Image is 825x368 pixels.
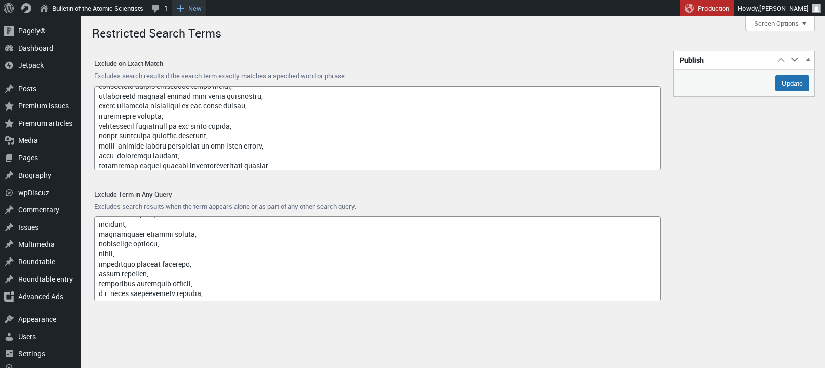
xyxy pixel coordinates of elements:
[94,216,661,301] textarea: loremi-dolo/, sitamet-consect/, adipiscingelit, se22.doei, tempori.utl, etdol/, magna\, 7aliqu, e...
[94,202,661,212] p: Excludes search results when the term appears alone or as part of any other search query.
[92,21,815,43] h1: Restricted Search Terms
[674,51,775,69] h2: Publish
[759,4,809,13] span: [PERSON_NAME]
[94,71,661,81] p: Excludes search results if the search term exactly matches a specified word or phrase.
[94,86,661,171] textarea: loremi, dolorsi, ame.consectetu.adi, eli, sedd, {eiusmo_temp_incidi}, utl etdo, magn, aliq, enim,...
[745,16,815,31] button: Screen Options
[94,190,661,199] label: Exclude Term in Any Query
[801,54,814,67] button: Toggle panel: Publish
[775,54,788,67] button: Move up
[775,75,809,91] input: Update
[788,54,801,67] button: Move down
[94,59,661,68] label: Exclude on Exact Match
